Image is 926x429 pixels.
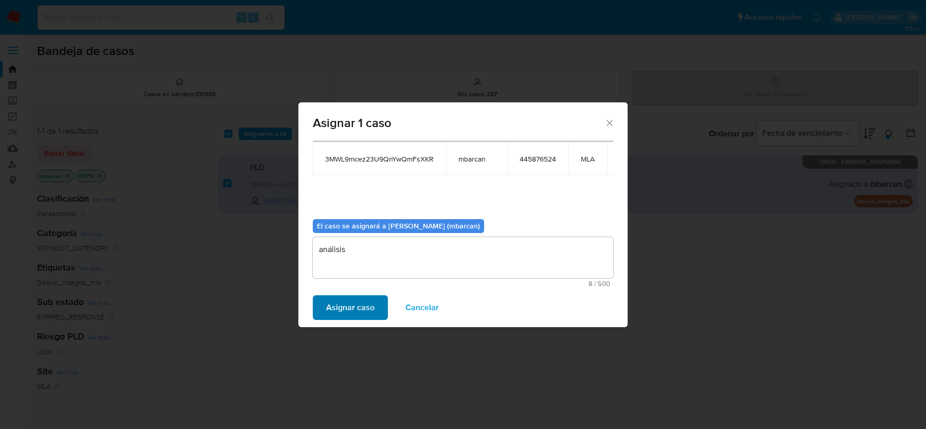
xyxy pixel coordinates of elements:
[313,237,613,278] textarea: análisis
[325,154,434,164] span: 3MWL9mcez23U9QnYwQmFsXKR
[520,154,556,164] span: 445876524
[405,296,439,319] span: Cancelar
[317,221,480,231] b: El caso se asignará a [PERSON_NAME] (mbarcan)
[604,118,614,127] button: Cerrar ventana
[326,296,375,319] span: Asignar caso
[316,280,610,287] span: Máximo 500 caracteres
[313,295,388,320] button: Asignar caso
[392,295,452,320] button: Cancelar
[313,117,604,129] span: Asignar 1 caso
[298,102,628,327] div: assign-modal
[581,154,595,164] span: MLA
[458,154,495,164] span: mbarcan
